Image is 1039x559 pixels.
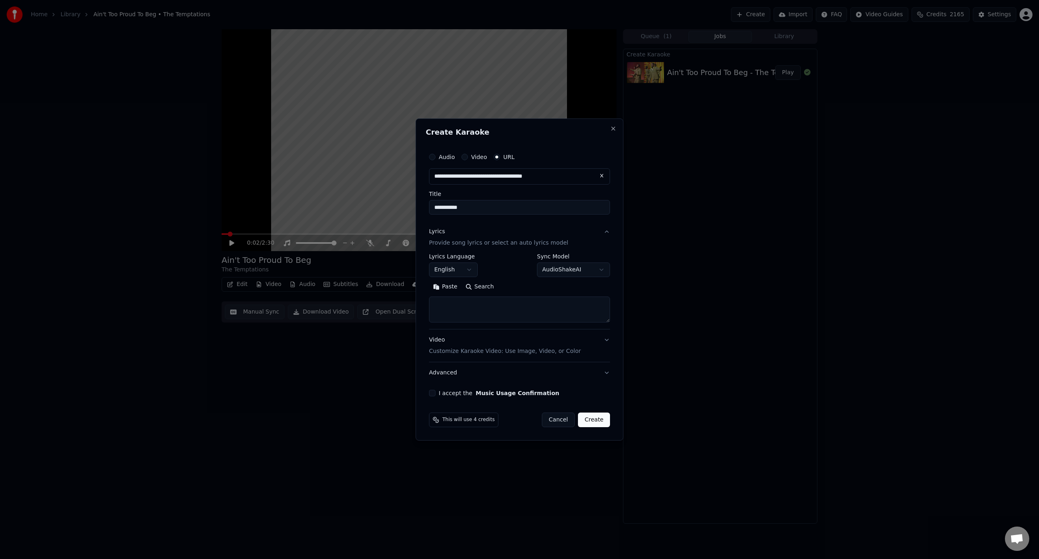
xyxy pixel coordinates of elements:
[439,390,559,396] label: I accept the
[429,239,568,247] p: Provide song lyrics or select an auto lyrics model
[476,390,559,396] button: I accept the
[429,347,581,355] p: Customize Karaoke Video: Use Image, Video, or Color
[542,413,575,427] button: Cancel
[503,154,515,160] label: URL
[429,336,581,355] div: Video
[429,254,610,329] div: LyricsProvide song lyrics or select an auto lyrics model
[471,154,487,160] label: Video
[429,228,445,236] div: Lyrics
[429,254,478,259] label: Lyrics Language
[429,221,610,254] button: LyricsProvide song lyrics or select an auto lyrics model
[537,254,610,259] label: Sync Model
[578,413,610,427] button: Create
[429,362,610,383] button: Advanced
[429,191,610,197] label: Title
[429,329,610,362] button: VideoCustomize Karaoke Video: Use Image, Video, or Color
[426,129,613,136] h2: Create Karaoke
[461,280,498,293] button: Search
[429,280,461,293] button: Paste
[442,417,495,423] span: This will use 4 credits
[439,154,455,160] label: Audio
